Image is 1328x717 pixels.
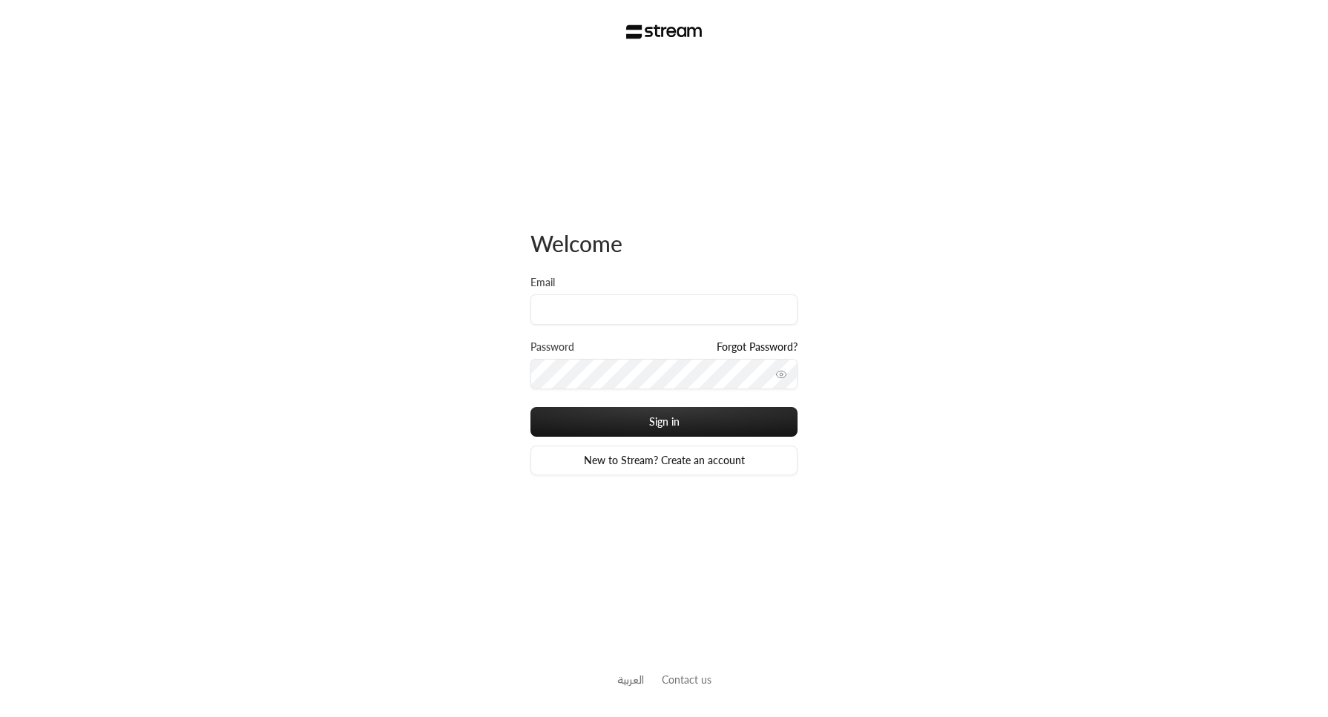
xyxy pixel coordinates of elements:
a: العربية [617,666,644,693]
label: Email [530,275,555,290]
img: Stream Logo [626,24,703,39]
button: Contact us [662,672,711,687]
a: Contact us [662,673,711,686]
button: toggle password visibility [769,363,793,386]
label: Password [530,340,574,354]
span: Welcome [530,230,622,257]
a: Forgot Password? [717,340,798,354]
button: Sign in [530,407,798,437]
a: New to Stream? Create an account [530,446,798,475]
